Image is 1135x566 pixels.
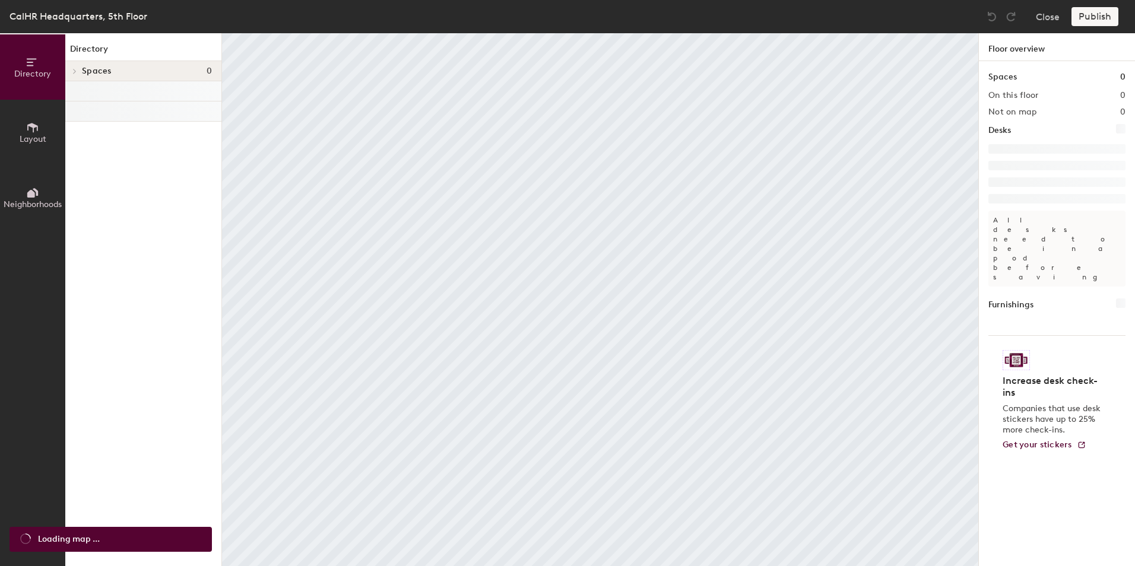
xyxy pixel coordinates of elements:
[986,11,998,23] img: Undo
[1003,375,1104,399] h4: Increase desk check-ins
[1005,11,1017,23] img: Redo
[14,69,51,79] span: Directory
[988,91,1039,100] h2: On this floor
[38,533,100,546] span: Loading map ...
[1003,350,1030,370] img: Sticker logo
[1003,440,1086,450] a: Get your stickers
[1120,107,1126,117] h2: 0
[979,33,1135,61] h1: Floor overview
[988,71,1017,84] h1: Spaces
[988,211,1126,287] p: All desks need to be in a pod before saving
[1003,440,1072,450] span: Get your stickers
[1036,7,1060,26] button: Close
[988,107,1036,117] h2: Not on map
[988,124,1011,137] h1: Desks
[1003,403,1104,435] p: Companies that use desk stickers have up to 25% more check-ins.
[65,43,221,61] h1: Directory
[1120,71,1126,84] h1: 0
[1120,91,1126,100] h2: 0
[9,9,147,24] div: CalHR Headquarters, 5th Floor
[207,66,212,76] span: 0
[82,66,112,76] span: Spaces
[20,134,46,144] span: Layout
[4,199,62,209] span: Neighborhoods
[988,298,1033,311] h1: Furnishings
[222,33,978,566] canvas: Map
